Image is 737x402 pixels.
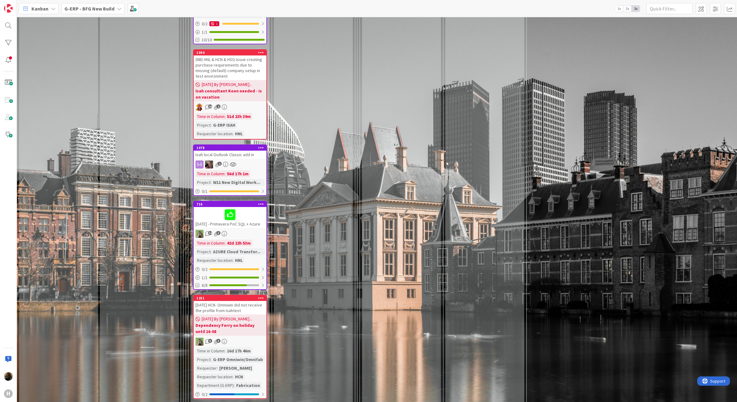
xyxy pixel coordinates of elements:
div: Time in Column [196,113,224,120]
div: Requester location [196,130,233,137]
span: : [224,113,225,120]
div: Project [196,122,211,128]
span: 3x [632,6,640,12]
b: Dependency Ferry on holiday until 16-08 [196,322,265,335]
div: Requester [196,365,217,372]
span: 3 [208,339,212,343]
span: : [224,170,225,177]
div: Project [196,248,211,255]
span: : [233,373,233,380]
div: 1094 [196,51,266,55]
div: G-ERP Omniwin/Omnifab [212,356,265,363]
a: 1251[DATE] HCN- Omniwin did not receive the profile from Isahtest[DATE] By [PERSON_NAME]...Depend... [193,295,267,399]
div: 0/21 [194,20,266,28]
span: 1x [615,6,623,12]
div: LC [194,103,266,111]
span: : [224,347,225,354]
div: Requester location [196,373,233,380]
span: : [233,130,233,137]
div: Project [196,179,211,186]
div: W11 New Digital Work... [212,179,262,186]
span: : [233,257,233,264]
span: 0 / 2 [202,266,208,273]
div: 716 [196,202,266,206]
div: BF [194,160,266,169]
div: 1251 [196,296,266,300]
div: 1/1 [194,28,266,36]
span: : [224,240,225,246]
a: 716[DATE] - Primavera PoC SQL + AzureTTTime in Column:42d 22h 53mProject:AZURE Cloud Transfor...R... [193,201,267,290]
div: 0/2 [194,391,266,398]
div: 1078 [196,146,266,150]
div: HCN [233,373,245,380]
img: TT [196,230,204,238]
div: Requester location [196,257,233,264]
div: [DATE] HCN- Omniwin did not receive the profile from Isahtest [194,301,266,315]
span: 0 / 2 [202,21,208,27]
div: 0/1 [194,188,266,195]
span: : [217,365,218,372]
input: Quick Filter... [646,3,693,14]
div: 716 [194,201,266,207]
span: 2x [623,6,632,12]
span: 10 [208,104,212,108]
span: Kanban [31,5,48,12]
div: (NB) HNL & HCN & HSG Issue creating purchase requirements due to missing (default) company setup ... [194,55,266,80]
div: 1094(NB) HNL & HCN & HSG Issue creating purchase requirements due to missing (default) company se... [194,50,266,80]
div: 716[DATE] - Primavera PoC SQL + Azure [194,201,266,228]
span: 0 / 1 [202,188,208,195]
img: Visit kanbanzone.com [4,4,13,13]
img: ND [4,372,13,381]
div: TT [194,230,266,238]
div: 1094 [194,50,266,55]
div: 1078Isah local Outlook Classic add in [194,145,266,159]
div: [DATE] - Primavera PoC SQL + Azure [194,207,266,228]
span: 1 [218,162,222,166]
div: HNL [233,130,244,137]
div: Project [196,356,211,363]
div: H [4,389,13,398]
div: 0/2 [194,266,266,273]
div: 51d 23h 39m [225,113,252,120]
span: Support [13,1,28,8]
span: 3 [216,231,220,235]
div: 1251[DATE] HCN- Omniwin did not receive the profile from Isahtest [194,295,266,315]
div: 16d 17h 46m [225,347,252,354]
img: LC [196,103,204,111]
div: AZURE Cloud Transfor... [212,248,262,255]
span: 0 / 2 [202,391,208,398]
span: 10/10 [202,37,212,43]
div: 1/1 [194,274,266,282]
div: Department (G-ERP) [196,382,234,389]
div: Time in Column [196,170,224,177]
b: G-ERP - BFG New Build [64,6,114,12]
div: HNL [233,257,244,264]
div: TT [194,338,266,346]
span: 3 [216,339,220,343]
span: [DATE] By [PERSON_NAME]... [202,316,252,322]
span: [DATE] By [PERSON_NAME]... [202,81,252,88]
div: 1 [209,21,219,26]
span: 1 / 1 [202,274,208,281]
span: 14 [208,231,212,235]
div: 1078 [194,145,266,151]
div: Time in Column [196,240,224,246]
div: [PERSON_NAME] [218,365,253,372]
b: Isah consultant Koen needed - is on vacation [196,88,265,100]
a: 1094(NB) HNL & HCN & HSG Issue creating purchase requirements due to missing (default) company se... [193,49,267,140]
div: G-ERP ISAH [212,122,237,128]
img: BF [205,160,213,169]
div: Fabrication [235,382,261,389]
span: 2 [216,104,220,108]
a: 1078Isah local Outlook Classic add inBFTime in Column:56d 17h 1mProject:W11 New Digital Work...0/1 [193,144,267,196]
span: 1 / 1 [202,29,208,35]
div: Isah local Outlook Classic add in [194,151,266,159]
span: 6/8 [202,282,208,289]
div: 56d 17h 1m [225,170,250,177]
span: : [234,382,235,389]
img: TT [196,338,204,346]
div: Time in Column [196,347,224,354]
